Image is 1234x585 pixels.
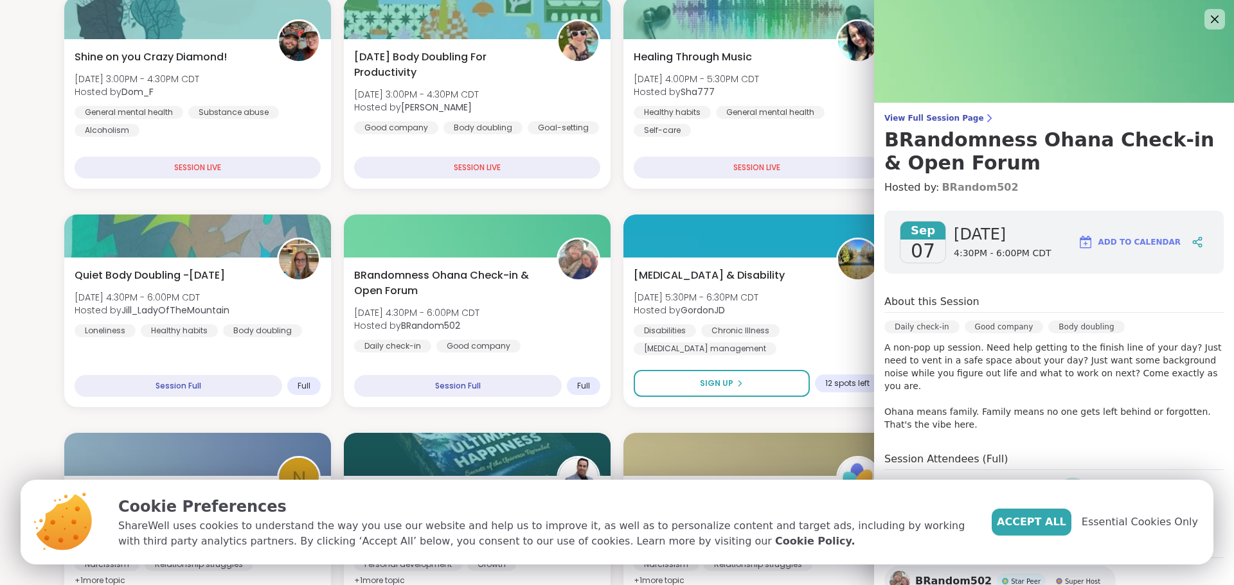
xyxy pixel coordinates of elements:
[75,558,139,571] div: Narcissism
[634,85,759,98] span: Hosted by
[118,495,971,518] p: Cookie Preferences
[634,324,696,337] div: Disabilities
[577,381,590,391] span: Full
[634,370,810,397] button: Sign Up
[559,21,598,61] img: Adrienne_QueenOfTheDawn
[704,558,812,571] div: Relationship struggles
[884,113,1224,175] a: View Full Session PageBRandomness Ohana Check-in & Open Forum
[634,73,759,85] span: [DATE] 4:00PM - 5:30PM CDT
[298,381,310,391] span: Full
[701,324,780,337] div: Chronic Illness
[354,306,479,319] span: [DATE] 4:30PM - 6:00PM CDT
[1036,478,1072,514] a: LynnLG
[121,85,154,98] b: Dom_F
[884,320,960,333] div: Daily check-in
[354,121,438,134] div: Good company
[954,224,1051,245] span: [DATE]
[188,106,279,119] div: Substance abuse
[1072,227,1186,258] button: Add to Calendar
[401,319,460,332] b: BRandom502
[716,106,825,119] div: General mental health
[942,180,1018,195] a: BRandom502
[118,518,971,549] p: ShareWell uses cookies to understand the way you use our website and help us to improve it, as we...
[354,157,600,179] div: SESSION LIVE
[884,478,920,514] a: Recovery
[223,324,302,337] div: Body doubling
[354,88,479,101] span: [DATE] 3:00PM - 4:30PM CDT
[634,106,711,119] div: Healthy habits
[1078,234,1093,250] img: ShareWell Logomark
[75,73,199,85] span: [DATE] 3:00PM - 4:30PM CDT
[634,558,699,571] div: Narcissism
[354,558,462,571] div: Personal development
[634,304,758,317] span: Hosted by
[75,106,183,119] div: General mental health
[681,85,715,98] b: Sha777
[559,458,598,498] img: amzallagdan
[965,320,1044,333] div: Good company
[961,478,997,514] a: dodi
[401,101,472,114] b: [PERSON_NAME]
[954,247,1051,260] span: 4:30PM - 6:00PM CDT
[838,240,878,279] img: GordonJD
[145,558,253,571] div: Relationship struggles
[75,157,321,179] div: SESSION LIVE
[884,128,1224,175] h3: BRandomness Ohana Check-in & Open Forum
[467,558,516,571] div: Growth
[884,451,1224,470] h4: Session Attendees (Full)
[292,463,306,493] span: N
[634,157,880,179] div: SESSION LIVE
[75,268,225,283] span: Quiet Body Doubling -[DATE]
[700,378,733,389] span: Sign Up
[997,514,1066,530] span: Accept All
[354,268,542,299] span: BRandomness Ohana Check-in & Open Forum
[999,478,1035,514] a: A
[1048,320,1124,333] div: Body doubling
[75,85,199,98] span: Hosted by
[354,101,479,114] span: Hosted by
[634,124,691,137] div: Self-care
[634,291,758,304] span: [DATE] 5:30PM - 6:30PM CDT
[884,341,1224,431] p: A non-pop up session. Need help getting to the finish line of your day? Just need to vent in a sa...
[1017,478,1053,514] a: Shay2Olivia
[75,375,282,397] div: Session Full
[943,478,979,514] a: NicolePD
[354,49,542,80] span: [DATE] Body Doubling For Productivity
[634,342,776,355] div: [MEDICAL_DATA] management
[825,378,870,389] span: 12 spots left
[924,478,960,514] a: hollyjanicki
[838,458,878,498] img: ShareWell
[75,49,227,65] span: Shine on you Crazy Diamond!
[900,222,945,240] span: Sep
[141,324,218,337] div: Healthy habits
[992,509,1071,536] button: Accept All
[838,21,878,61] img: Sha777
[775,534,855,549] a: Cookie Policy.
[980,478,1016,514] a: lyssa
[75,324,136,337] div: Loneliness
[884,113,1224,123] span: View Full Session Page
[528,121,599,134] div: Goal-setting
[1098,236,1181,248] span: Add to Calendar
[884,294,979,310] h4: About this Session
[279,240,319,279] img: Jill_LadyOfTheMountain
[911,240,935,263] span: 07
[354,340,431,353] div: Daily check-in
[443,121,523,134] div: Body doubling
[121,304,229,317] b: Jill_LadyOfTheMountain
[354,375,562,397] div: Session Full
[1082,514,1198,530] span: Essential Cookies Only
[1002,578,1008,584] img: Star Peer
[75,291,229,304] span: [DATE] 4:30PM - 6:00PM CDT
[354,319,479,332] span: Hosted by
[1056,578,1062,584] img: Super Host
[559,240,598,279] img: BRandom502
[634,49,752,65] span: Healing Through Music
[75,124,139,137] div: Alcoholism
[634,268,785,283] span: [MEDICAL_DATA] & Disability
[681,304,725,317] b: GordonJD
[436,340,521,353] div: Good company
[906,478,942,514] a: MarciLotter
[75,304,229,317] span: Hosted by
[884,180,1224,195] h4: Hosted by:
